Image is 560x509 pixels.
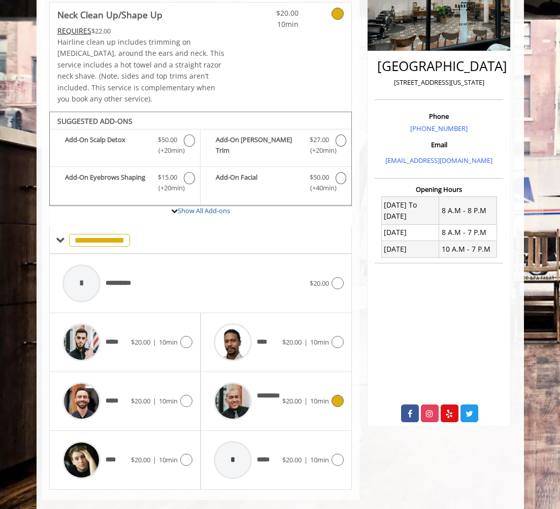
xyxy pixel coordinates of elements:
div: $22.00 [57,25,226,37]
td: 10 A.M - 7 P.M [439,241,497,257]
h3: Phone [377,113,501,120]
span: 10min [159,396,178,405]
span: This service needs some Advance to be paid before we block your appointment [57,26,91,36]
b: Add-On Facial [216,172,303,193]
span: $27.00 [310,134,329,145]
span: 10min [251,19,299,30]
span: (+20min ) [156,183,179,193]
span: $20.00 [131,337,150,347]
span: | [304,455,308,464]
p: [STREET_ADDRESS][US_STATE] [377,77,501,88]
span: 10min [310,455,329,464]
td: 8 A.M - 8 P.M [439,197,497,225]
span: $20.00 [131,455,150,464]
span: $50.00 [310,172,329,183]
h3: Opening Hours [375,186,503,193]
label: Add-On Eyebrows Shaping [55,172,195,196]
span: | [153,455,156,464]
span: $20.00 [131,396,150,405]
span: | [304,337,308,347]
a: Show All Add-ons [178,206,230,215]
span: (+20min ) [308,145,330,156]
span: 10min [159,455,178,464]
span: $20.00 [251,8,299,19]
span: | [153,396,156,405]
span: $15.00 [158,172,177,183]
td: [DATE] [381,224,439,241]
div: Neck Clean Up/Shape Up Add-onS [49,112,352,206]
label: Add-On Scalp Detox [55,134,195,158]
span: (+40min ) [308,183,330,193]
b: SUGGESTED ADD-ONS [57,116,133,126]
span: (+20min ) [156,145,179,156]
b: Add-On Eyebrows Shaping [65,172,152,193]
a: [PHONE_NUMBER] [410,124,468,133]
a: [EMAIL_ADDRESS][DOMAIN_NAME] [385,156,492,165]
span: | [153,337,156,347]
span: $20.00 [310,279,329,288]
span: 10min [159,337,178,347]
p: Hairline clean up includes trimming on [MEDICAL_DATA], around the ears and neck. This service inc... [57,37,226,105]
span: $20.00 [282,455,302,464]
td: [DATE] To [DATE] [381,197,439,225]
td: [DATE] [381,241,439,257]
label: Add-On Facial [206,172,346,196]
h3: Email [377,141,501,148]
b: Add-On [PERSON_NAME] Trim [216,134,303,156]
label: Add-On Beard Trim [206,134,346,158]
b: Neck Clean Up/Shape Up [57,8,162,22]
span: | [304,396,308,405]
span: 10min [310,337,329,347]
span: $50.00 [158,134,177,145]
span: $20.00 [282,396,302,405]
td: 8 A.M - 7 P.M [439,224,497,241]
h2: [GEOGRAPHIC_DATA] [377,59,501,74]
span: 10min [310,396,329,405]
b: Add-On Scalp Detox [65,134,152,156]
span: $20.00 [282,337,302,347]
